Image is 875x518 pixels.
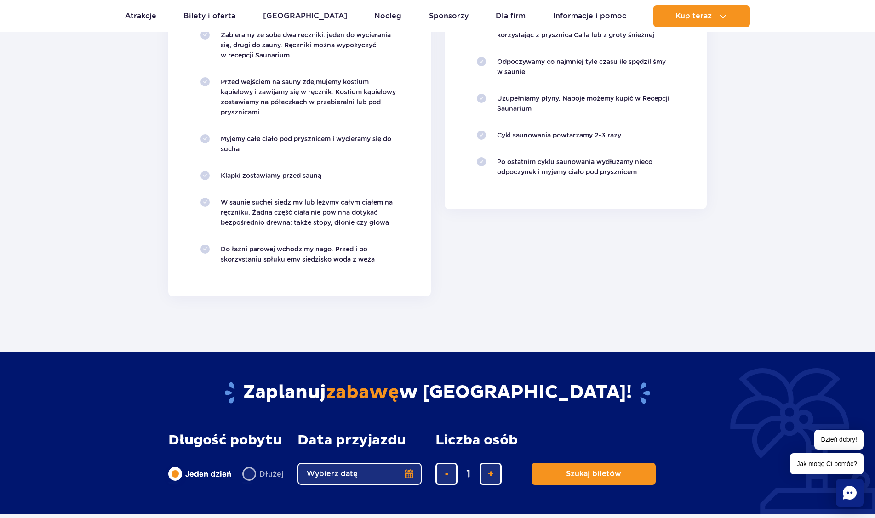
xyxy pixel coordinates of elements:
[168,464,231,484] label: Jeden dzień
[458,463,480,485] input: liczba biletów
[497,130,675,140] p: Cykl saunowania powtarzamy 2-3 razy
[836,479,864,507] div: Chat
[168,433,282,448] span: Długość pobytu
[435,433,518,448] span: Liczba osób
[326,381,399,404] span: zabawę
[263,5,347,27] a: [GEOGRAPHIC_DATA]
[790,453,864,474] span: Jak mogę Ci pomóc?
[221,30,399,60] p: Zabieramy ze sobą dwa ręczniki: jeden do wycierania się, drugi do sauny. Ręczniki można wypożyczy...
[480,463,502,485] button: dodaj bilet
[221,77,399,117] p: Przed wejściem na sauny zdejmujemy kostium kąpielowy i zawijamy się w ręcznik. Kostium kąpielowy ...
[297,463,422,485] button: Wybierz datę
[221,244,399,264] p: Do łaźni parowej wchodzimy nago. Przed i po skorzystaniu spłukujemy siedzisko wodą z węża
[297,433,406,448] span: Data przyjazdu
[553,5,626,27] a: Informacje i pomoc
[429,5,469,27] a: Sponsorzy
[653,5,750,27] button: Kup teraz
[242,464,284,484] label: Dłużej
[374,5,401,27] a: Nocleg
[675,12,712,20] span: Kup teraz
[168,433,707,485] form: Planowanie wizyty w Park of Poland
[532,463,656,485] button: Szukaj biletów
[814,430,864,450] span: Dzień dobry!
[221,171,399,181] p: Klapki zostawiamy przed sauną
[221,197,399,228] p: W saunie suchej siedzimy lub leżymy całym ciałem na ręczniku. Żadna część ciała nie powinna dotyk...
[221,134,399,154] p: Myjemy całe ciało pod prysznicem i wycieramy się do sucha
[125,5,156,27] a: Atrakcje
[435,463,458,485] button: usuń bilet
[497,157,675,177] p: Po ostatnim cyklu saunowania wydłużamy nieco odpoczynek i myjemy ciało pod prysznicem
[566,470,621,478] span: Szukaj biletów
[168,381,707,405] h2: Zaplanuj w [GEOGRAPHIC_DATA]!
[497,57,675,77] p: Odpoczywamy co najmniej tyle czasu ile spędziliśmy w saunie
[497,93,675,114] p: Uzupełniamy płyny. Napoje możemy kupić w Recepcji Saunarium
[183,5,235,27] a: Bilety i oferta
[496,5,526,27] a: Dla firm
